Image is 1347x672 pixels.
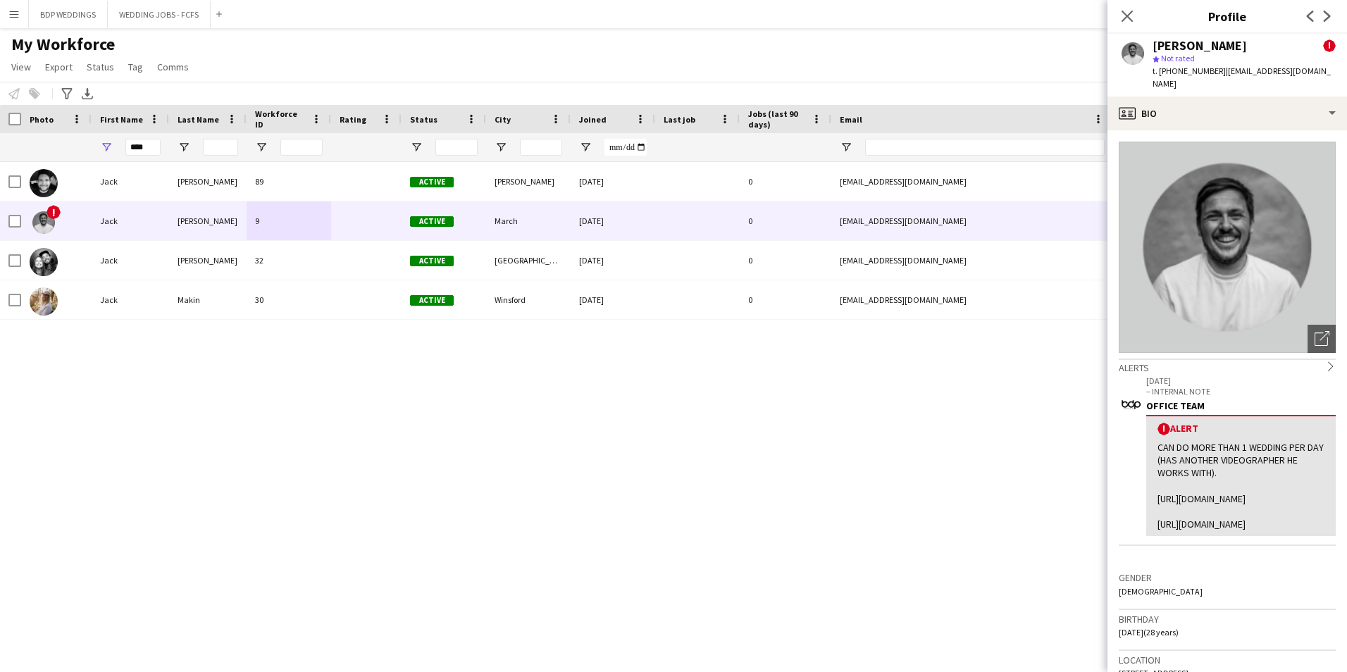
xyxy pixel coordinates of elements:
[1119,142,1336,353] img: Crew avatar or photo
[157,61,189,73] span: Comms
[604,139,647,156] input: Joined Filter Input
[571,162,655,201] div: [DATE]
[92,201,169,240] div: Jack
[486,162,571,201] div: [PERSON_NAME]
[30,114,54,125] span: Photo
[247,241,331,280] div: 32
[11,34,115,55] span: My Workforce
[1157,422,1324,435] div: Alert
[203,139,238,156] input: Last Name Filter Input
[247,162,331,201] div: 89
[840,114,862,125] span: Email
[1157,423,1170,435] span: !
[169,201,247,240] div: [PERSON_NAME]
[579,114,607,125] span: Joined
[1119,571,1336,584] h3: Gender
[178,141,190,154] button: Open Filter Menu
[571,280,655,319] div: [DATE]
[831,201,1113,240] div: [EMAIL_ADDRESS][DOMAIN_NAME]
[169,162,247,201] div: [PERSON_NAME]
[255,108,306,130] span: Workforce ID
[831,162,1113,201] div: [EMAIL_ADDRESS][DOMAIN_NAME]
[81,58,120,76] a: Status
[1107,97,1347,130] div: Bio
[865,139,1105,156] input: Email Filter Input
[11,61,31,73] span: View
[495,114,511,125] span: City
[1153,66,1226,76] span: t. [PHONE_NUMBER]
[169,280,247,319] div: Makin
[1153,66,1331,89] span: | [EMAIL_ADDRESS][DOMAIN_NAME]
[740,280,831,319] div: 0
[571,241,655,280] div: [DATE]
[740,162,831,201] div: 0
[410,141,423,154] button: Open Filter Menu
[831,241,1113,280] div: [EMAIL_ADDRESS][DOMAIN_NAME]
[46,205,61,219] span: !
[169,241,247,280] div: [PERSON_NAME]
[6,58,37,76] a: View
[1119,613,1336,626] h3: Birthday
[486,241,571,280] div: [GEOGRAPHIC_DATA]
[30,169,58,197] img: Jack Clegg
[39,58,78,76] a: Export
[740,241,831,280] div: 0
[579,141,592,154] button: Open Filter Menu
[1157,441,1324,530] div: CAN DO MORE THAN 1 WEDDING PER DAY (HAS ANOTHER VIDEOGRAPHER HE WORKS WITH). [URL][DOMAIN_NAME] [...
[486,201,571,240] div: March
[125,139,161,156] input: First Name Filter Input
[58,85,75,102] app-action-btn: Advanced filters
[255,141,268,154] button: Open Filter Menu
[571,201,655,240] div: [DATE]
[92,241,169,280] div: Jack
[79,85,96,102] app-action-btn: Export XLSX
[30,287,58,316] img: Jack Makin
[748,108,806,130] span: Jobs (last 90 days)
[410,114,437,125] span: Status
[410,256,454,266] span: Active
[520,139,562,156] input: City Filter Input
[92,162,169,201] div: Jack
[1146,386,1336,397] p: – INTERNAL NOTE
[29,1,108,28] button: BDP WEDDINGS
[45,61,73,73] span: Export
[340,114,366,125] span: Rating
[280,139,323,156] input: Workforce ID Filter Input
[100,141,113,154] button: Open Filter Menu
[178,114,219,125] span: Last Name
[1146,375,1336,386] p: [DATE]
[1308,325,1336,353] div: Open photos pop-in
[831,280,1113,319] div: [EMAIL_ADDRESS][DOMAIN_NAME]
[740,201,831,240] div: 0
[30,248,58,276] img: Jack Hewett
[128,61,143,73] span: Tag
[247,201,331,240] div: 9
[123,58,149,76] a: Tag
[486,280,571,319] div: Winsford
[87,61,114,73] span: Status
[1323,39,1336,52] span: !
[92,280,169,319] div: Jack
[30,209,58,237] img: Jack Fisher
[1119,359,1336,374] div: Alerts
[410,295,454,306] span: Active
[1119,586,1203,597] span: [DEMOGRAPHIC_DATA]
[410,216,454,227] span: Active
[664,114,695,125] span: Last job
[410,177,454,187] span: Active
[100,114,143,125] span: First Name
[495,141,507,154] button: Open Filter Menu
[108,1,211,28] button: WEDDING JOBS - FCFS
[1107,7,1347,25] h3: Profile
[435,139,478,156] input: Status Filter Input
[840,141,852,154] button: Open Filter Menu
[151,58,194,76] a: Comms
[1119,627,1179,637] span: [DATE] (28 years)
[1146,399,1336,412] div: OFFICE TEAM
[1161,53,1195,63] span: Not rated
[1153,39,1247,52] div: [PERSON_NAME]
[247,280,331,319] div: 30
[1119,654,1336,666] h3: Location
